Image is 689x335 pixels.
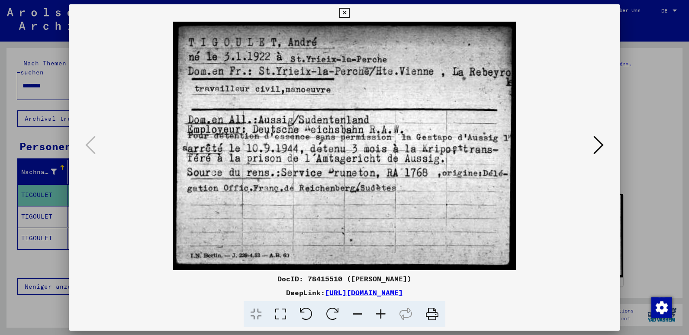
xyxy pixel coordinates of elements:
[651,297,672,318] img: Zustimmung ändern
[69,274,620,284] div: DocID: 78415510 ([PERSON_NAME])
[69,287,620,298] div: DeepLink:
[325,288,403,297] a: [URL][DOMAIN_NAME]
[98,22,591,270] img: 001.jpg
